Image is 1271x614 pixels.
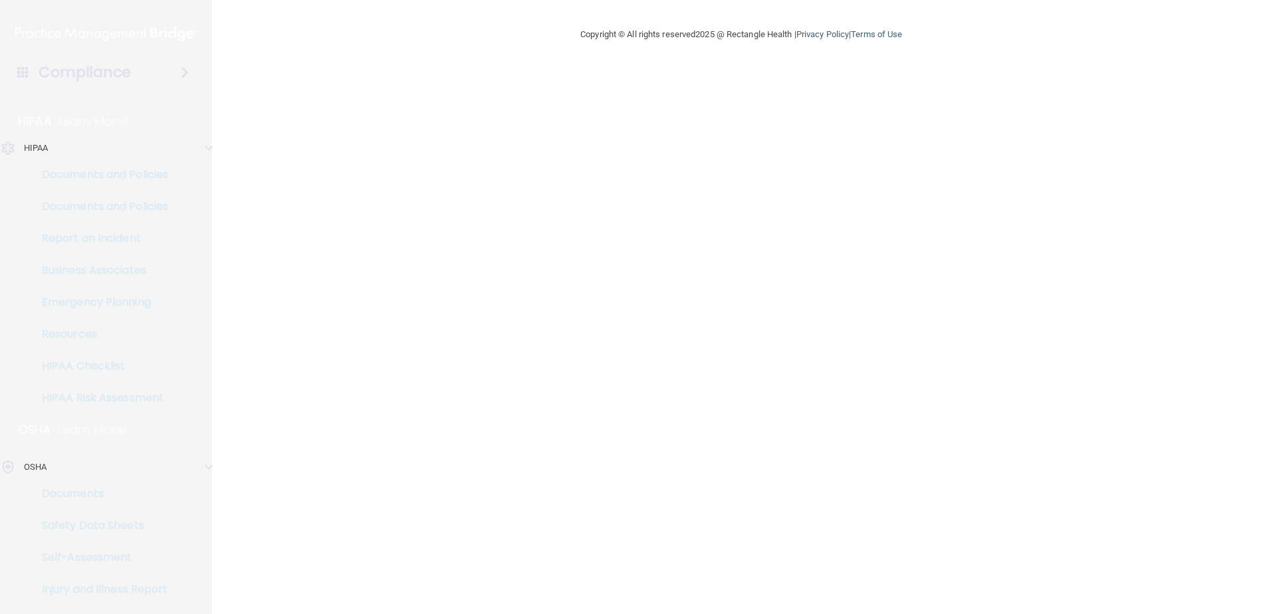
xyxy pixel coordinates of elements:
p: HIPAA [24,140,49,156]
img: PMB logo [15,21,196,47]
a: Privacy Policy [796,29,849,39]
p: OSHA [18,422,51,438]
p: Self-Assessment [9,551,190,564]
a: Terms of Use [851,29,902,39]
p: HIPAA Checklist [9,359,190,373]
p: HIPAA Risk Assessment [9,391,190,405]
p: Documents and Policies [9,168,190,181]
p: Learn More! [58,422,128,438]
p: Emergency Planning [9,296,190,309]
p: OSHA [24,459,47,475]
h4: Compliance [39,63,131,82]
div: Copyright © All rights reserved 2025 @ Rectangle Health | | [499,13,984,56]
p: Learn More! [58,114,129,130]
p: Documents [9,487,190,500]
p: Resources [9,328,190,341]
p: Documents and Policies [9,200,190,213]
p: HIPAA [18,114,52,130]
p: Report an Incident [9,232,190,245]
p: Injury and Illness Report [9,583,190,596]
p: Business Associates [9,264,190,277]
p: Safety Data Sheets [9,519,190,532]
